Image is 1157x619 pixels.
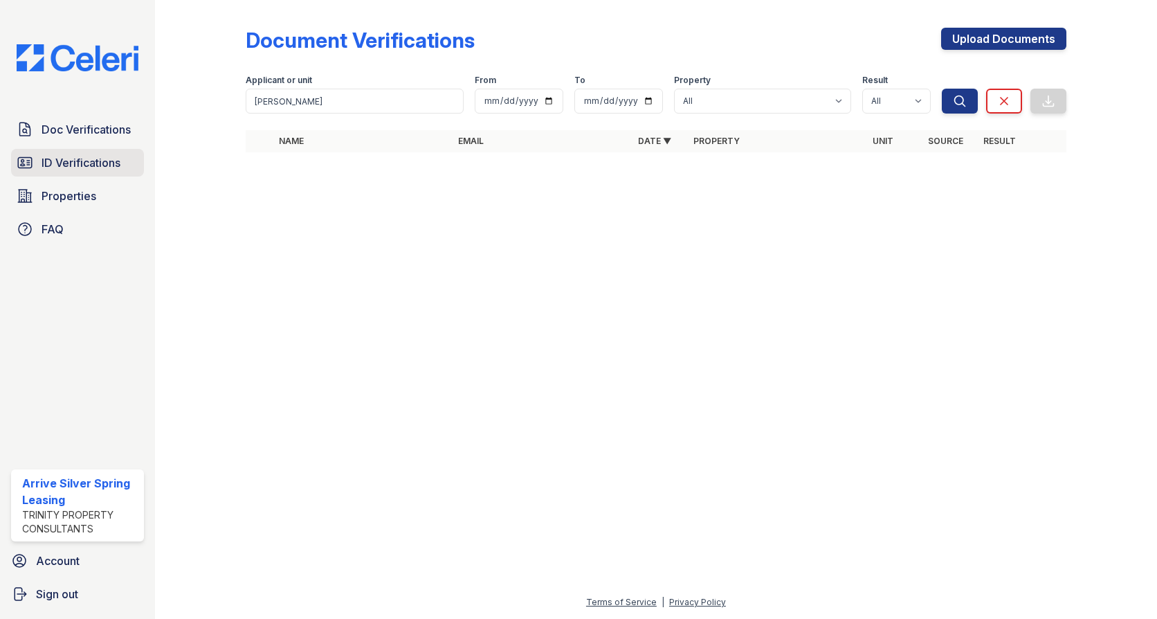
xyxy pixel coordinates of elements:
[638,136,671,146] a: Date ▼
[983,136,1016,146] a: Result
[279,136,304,146] a: Name
[574,75,585,86] label: To
[458,136,484,146] a: Email
[246,28,475,53] div: Document Verifications
[693,136,740,146] a: Property
[669,597,726,607] a: Privacy Policy
[11,215,144,243] a: FAQ
[246,89,464,114] input: Search by name, email, or unit number
[22,475,138,508] div: Arrive Silver Spring Leasing
[586,597,657,607] a: Terms of Service
[6,547,149,575] a: Account
[36,586,78,602] span: Sign out
[873,136,893,146] a: Unit
[36,553,80,569] span: Account
[662,597,664,607] div: |
[246,75,312,86] label: Applicant or unit
[42,221,64,237] span: FAQ
[22,508,138,536] div: Trinity Property Consultants
[941,28,1066,50] a: Upload Documents
[42,188,96,204] span: Properties
[862,75,888,86] label: Result
[42,154,120,171] span: ID Verifications
[475,75,496,86] label: From
[6,44,149,71] img: CE_Logo_Blue-a8612792a0a2168367f1c8372b55b34899dd931a85d93a1a3d3e32e68fde9ad4.png
[11,182,144,210] a: Properties
[11,149,144,177] a: ID Verifications
[11,116,144,143] a: Doc Verifications
[6,580,149,608] a: Sign out
[928,136,963,146] a: Source
[42,121,131,138] span: Doc Verifications
[674,75,711,86] label: Property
